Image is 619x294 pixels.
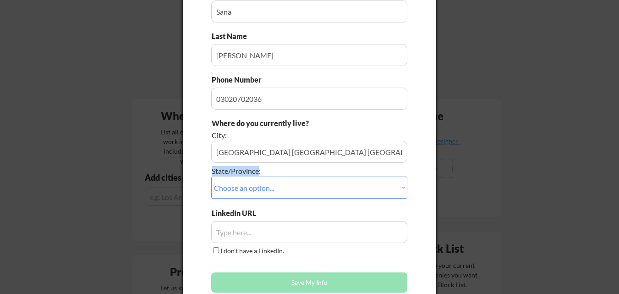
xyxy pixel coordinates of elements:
label: I don't have a LinkedIn. [220,247,284,255]
input: Type here... [211,44,407,66]
button: Save My Info [211,272,407,293]
input: Type here... [211,221,407,243]
div: Where do you currently live? [212,118,356,128]
div: State/Province: [212,166,356,176]
div: Last Name [212,31,256,41]
div: LinkedIn URL [212,208,280,218]
div: City: [212,130,356,140]
input: Type here... [211,0,407,22]
input: Type here... [211,88,407,110]
input: e.g. Los Angeles [211,141,407,163]
div: Phone Number [212,75,267,85]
